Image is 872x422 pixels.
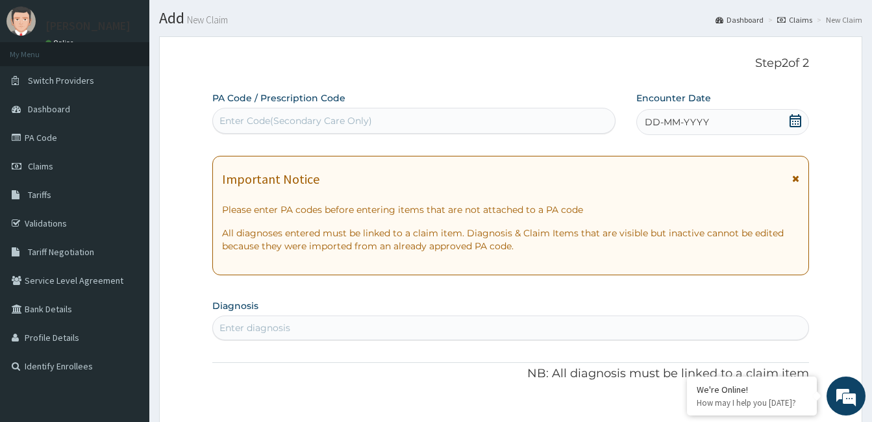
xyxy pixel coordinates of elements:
[184,15,228,25] small: New Claim
[45,20,131,32] p: [PERSON_NAME]
[213,6,244,38] div: Minimize live chat window
[212,92,345,105] label: PA Code / Prescription Code
[697,384,807,395] div: We're Online!
[28,189,51,201] span: Tariffs
[212,299,258,312] label: Diagnosis
[814,14,862,25] li: New Claim
[28,246,94,258] span: Tariff Negotiation
[6,6,36,36] img: User Image
[24,65,53,97] img: d_794563401_company_1708531726252_794563401
[68,73,218,90] div: Chat with us now
[219,321,290,334] div: Enter diagnosis
[645,116,709,129] span: DD-MM-YYYY
[28,75,94,86] span: Switch Providers
[716,14,764,25] a: Dashboard
[222,172,319,186] h1: Important Notice
[222,203,799,216] p: Please enter PA codes before entering items that are not attached to a PA code
[636,92,711,105] label: Encounter Date
[222,227,799,253] p: All diagnoses entered must be linked to a claim item. Diagnosis & Claim Items that are visible bu...
[777,14,812,25] a: Claims
[212,56,809,71] p: Step 2 of 2
[159,10,862,27] h1: Add
[45,38,77,47] a: Online
[219,114,372,127] div: Enter Code(Secondary Care Only)
[75,128,179,259] span: We're online!
[28,160,53,172] span: Claims
[28,103,70,115] span: Dashboard
[6,283,247,329] textarea: Type your message and hit 'Enter'
[697,397,807,408] p: How may I help you today?
[212,366,809,382] p: NB: All diagnosis must be linked to a claim item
